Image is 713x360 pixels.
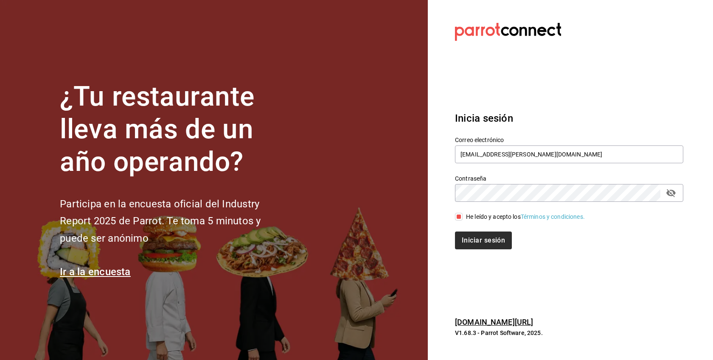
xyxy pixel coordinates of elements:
[521,213,585,220] a: Términos y condiciones.
[60,81,289,178] h1: ¿Tu restaurante lleva más de un año operando?
[466,212,585,221] div: He leído y acepto los
[455,137,683,143] label: Correo electrónico
[455,176,683,181] label: Contraseña
[455,318,533,327] a: [DOMAIN_NAME][URL]
[455,145,683,163] input: Ingresa tu correo electrónico
[664,186,678,200] button: passwordField
[455,329,683,337] p: V1.68.3 - Parrot Software, 2025.
[455,232,512,249] button: Iniciar sesión
[60,266,131,278] a: Ir a la encuesta
[60,195,289,247] h2: Participa en la encuesta oficial del Industry Report 2025 de Parrot. Te toma 5 minutos y puede se...
[455,111,683,126] h3: Inicia sesión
